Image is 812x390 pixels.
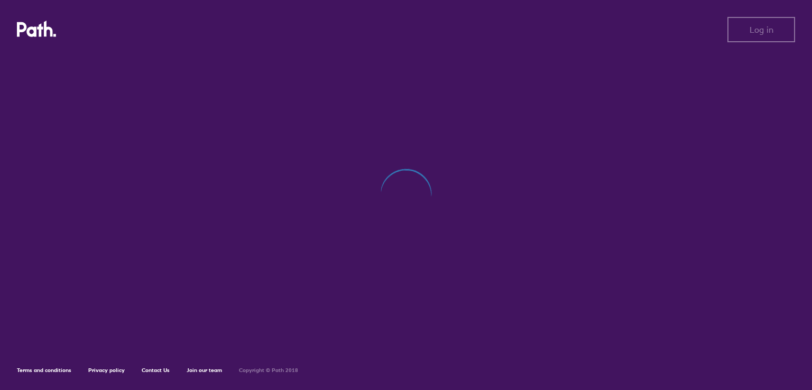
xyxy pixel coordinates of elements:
[142,367,170,374] a: Contact Us
[88,367,125,374] a: Privacy policy
[17,367,71,374] a: Terms and conditions
[750,25,773,34] span: Log in
[187,367,222,374] a: Join our team
[727,17,795,42] button: Log in
[239,367,298,374] h6: Copyright © Path 2018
